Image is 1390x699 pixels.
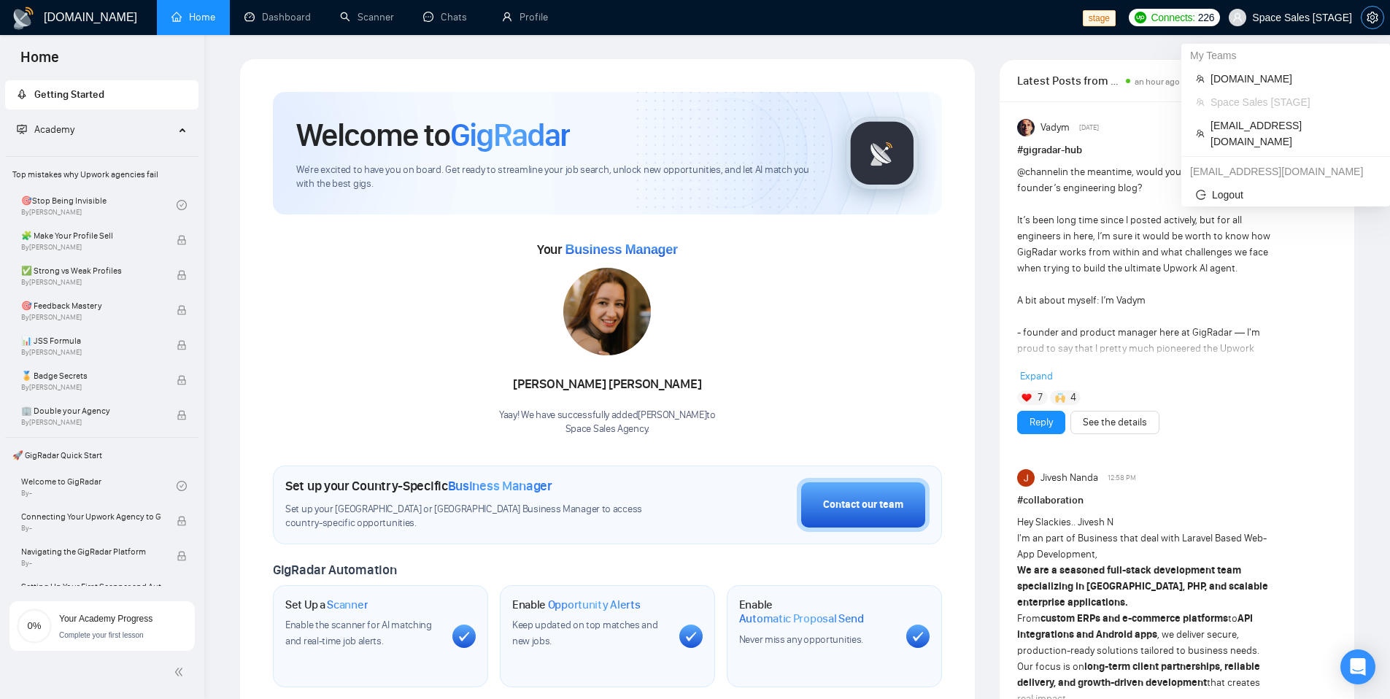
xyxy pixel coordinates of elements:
img: 1686860382563-62.jpg [563,268,651,355]
span: Complete your first lesson [59,631,144,639]
img: Vadym [1017,119,1035,136]
span: 7 [1038,390,1043,405]
span: Business Manager [448,478,552,494]
a: Welcome to GigRadarBy- [21,470,177,502]
span: We're excited to have you on board. Get ready to streamline your job search, unlock new opportuni... [296,163,822,191]
span: Automatic Proposal Send [739,611,864,626]
img: Jivesh Nanda [1017,469,1035,487]
a: 🎯Stop Being InvisibleBy[PERSON_NAME] [21,189,177,221]
span: 🏢 Double your Agency [21,403,161,418]
span: Logout [1196,187,1375,203]
a: messageChats [423,11,473,23]
div: My Teams [1181,44,1390,67]
span: GigRadar Automation [273,562,396,578]
div: in the meantime, would you be interested in the founder’s engineering blog? It’s been long time s... [1017,164,1273,582]
strong: long-term client partnerships, reliable delivery, and growth-driven development [1017,660,1260,689]
span: an hour ago [1135,77,1180,87]
span: Jivesh Nanda [1040,470,1098,486]
span: Getting Started [34,88,104,101]
div: ari.sulistya@gigradar.io [1181,160,1390,183]
span: 0% [17,621,52,630]
span: double-left [174,665,188,679]
a: See the details [1083,414,1147,430]
strong: We are a seasoned full-stack development team specializing in [GEOGRAPHIC_DATA], PHP, and scalabl... [1017,564,1268,609]
span: 🎯 Feedback Mastery [21,298,161,313]
span: logout [1196,190,1206,200]
span: By [PERSON_NAME] [21,243,161,252]
span: Scanner [327,598,368,612]
span: @channel [1017,166,1060,178]
span: Navigating the GigRadar Platform [21,544,161,559]
a: homeHome [171,11,215,23]
a: setting [1361,12,1384,23]
span: Your [537,242,678,258]
span: lock [177,516,187,526]
h1: Enable [512,598,641,612]
span: Keep updated on top matches and new jobs. [512,619,658,647]
span: Connecting Your Upwork Agency to GigRadar [21,509,161,524]
li: Getting Started [5,80,198,109]
span: By [PERSON_NAME] [21,348,161,357]
span: Vadym [1040,120,1070,136]
span: By - [21,559,161,568]
span: setting [1362,12,1383,23]
div: [PERSON_NAME] [PERSON_NAME] [499,372,716,397]
span: By [PERSON_NAME] [21,418,161,427]
span: 12:58 PM [1108,471,1136,484]
span: 🧩 Make Your Profile Sell [21,228,161,243]
span: user [1232,12,1243,23]
span: 📊 JSS Formula [21,333,161,348]
h1: Set up your Country-Specific [285,478,552,494]
h1: # collaboration [1017,493,1337,509]
span: team [1196,98,1205,107]
button: See the details [1070,411,1159,434]
span: lock [177,551,187,561]
p: Space Sales Agency . [499,422,716,436]
span: By - [21,524,161,533]
span: lock [177,340,187,350]
div: Contact our team [823,497,903,513]
button: Contact our team [797,478,930,532]
button: Reply [1017,411,1065,434]
a: userProfile [502,11,548,23]
span: [DATE] [1079,121,1099,134]
span: Connects: [1151,9,1194,26]
div: Open Intercom Messenger [1340,649,1375,684]
span: Business Manager [565,242,677,257]
span: lock [177,410,187,420]
span: check-circle [177,200,187,210]
span: fund-projection-screen [17,124,27,134]
span: Your Academy Progress [59,614,152,624]
img: upwork-logo.png [1135,12,1146,23]
span: Top mistakes why Upwork agencies fail [7,160,197,189]
span: [EMAIL_ADDRESS][DOMAIN_NAME] [1211,117,1375,150]
span: By [PERSON_NAME] [21,383,161,392]
span: Space Sales [STAGE] [1211,94,1375,110]
span: lock [177,305,187,315]
span: ✅ Strong vs Weak Profiles [21,263,161,278]
button: setting [1361,6,1384,29]
div: Yaay! We have successfully added [PERSON_NAME] to [499,409,716,436]
h1: Set Up a [285,598,368,612]
h1: Enable [739,598,895,626]
span: 🚀 GigRadar Quick Start [7,441,197,470]
span: stage [1083,10,1116,26]
span: [DOMAIN_NAME] [1211,71,1375,87]
span: Setting Up Your First Scanner and Auto-Bidder [21,579,161,594]
h1: # gigradar-hub [1017,142,1337,158]
span: rocket [17,89,27,99]
span: lock [177,375,187,385]
span: lock [177,270,187,280]
a: Reply [1030,414,1053,430]
span: Opportunity Alerts [548,598,641,612]
span: Enable the scanner for AI matching and real-time job alerts. [285,619,432,647]
img: ❤️ [1022,393,1032,403]
span: 4 [1070,390,1076,405]
a: dashboardDashboard [244,11,311,23]
span: Set up your [GEOGRAPHIC_DATA] or [GEOGRAPHIC_DATA] Business Manager to access country-specific op... [285,503,672,530]
span: team [1196,74,1205,83]
span: lock [177,235,187,245]
span: By [PERSON_NAME] [21,313,161,322]
span: Home [9,47,71,77]
img: 🙌 [1055,393,1065,403]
